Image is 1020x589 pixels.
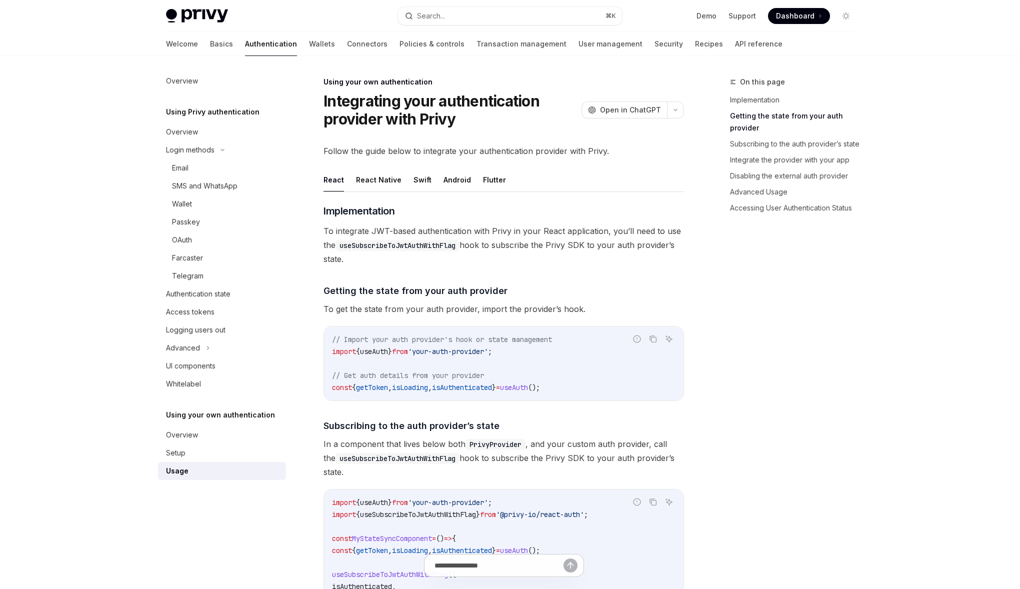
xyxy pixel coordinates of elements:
[488,347,492,356] span: ;
[356,347,360,356] span: {
[332,534,352,543] span: const
[158,462,286,480] a: Usage
[245,32,297,56] a: Authentication
[388,383,392,392] span: ,
[172,216,200,228] div: Passkey
[388,546,392,555] span: ,
[776,11,814,21] span: Dashboard
[356,498,360,507] span: {
[172,234,192,246] div: OAuth
[500,383,528,392] span: useAuth
[356,546,388,555] span: getToken
[496,546,500,555] span: =
[335,240,459,251] code: useSubscribeToJwtAuthWithFlag
[166,106,259,118] h5: Using Privy authentication
[492,383,496,392] span: }
[492,546,496,555] span: }
[578,32,642,56] a: User management
[528,383,540,392] span: ();
[166,378,201,390] div: Whitelabel
[166,360,215,372] div: UI components
[332,335,552,344] span: // Import your auth provider's hook or state management
[172,198,192,210] div: Wallet
[646,495,659,508] button: Copy the contents from the code block
[428,383,432,392] span: ,
[581,101,667,118] button: Open in ChatGPT
[158,249,286,267] a: Farcaster
[838,8,854,24] button: Toggle dark mode
[496,510,584,519] span: '@privy-io/react-auth'
[158,177,286,195] a: SMS and WhatsApp
[166,429,198,441] div: Overview
[158,231,286,249] a: OAuth
[335,453,459,464] code: useSubscribeToJwtAuthWithFlag
[392,383,428,392] span: isLoading
[356,383,388,392] span: getToken
[352,534,432,543] span: MyStateSyncComponent
[166,32,198,56] a: Welcome
[166,447,185,459] div: Setup
[166,409,275,421] h5: Using your own authentication
[528,546,540,555] span: ();
[352,546,356,555] span: {
[332,347,356,356] span: import
[563,558,577,572] button: Send message
[436,534,444,543] span: ()
[323,77,684,87] div: Using your own authentication
[166,342,200,354] div: Advanced
[352,383,356,392] span: {
[480,510,496,519] span: from
[483,168,506,191] button: Flutter
[158,375,286,393] a: Whitelabel
[408,498,488,507] span: 'your-auth-provider'
[323,92,577,128] h1: Integrating your authentication provider with Privy
[158,267,286,285] a: Telegram
[388,498,392,507] span: }
[323,419,499,432] span: Subscribing to the auth provider’s state
[496,383,500,392] span: =
[646,332,659,345] button: Copy the contents from the code block
[158,357,286,375] a: UI components
[432,383,492,392] span: isAuthenticated
[735,32,782,56] a: API reference
[392,498,408,507] span: from
[398,7,622,25] button: Search...⌘K
[465,439,525,450] code: PrivyProvider
[630,332,643,345] button: Report incorrect code
[210,32,233,56] a: Basics
[158,72,286,90] a: Overview
[323,204,394,218] span: Implementation
[323,437,684,479] span: In a component that lives below both , and your custom auth provider, call the hook to subscribe ...
[662,495,675,508] button: Ask AI
[323,224,684,266] span: To integrate JWT-based authentication with Privy in your React application, you’ll need to use th...
[360,347,388,356] span: useAuth
[605,12,616,20] span: ⌘ K
[730,184,862,200] a: Advanced Usage
[730,168,862,184] a: Disabling the external auth provider
[730,136,862,152] a: Subscribing to the auth provider’s state
[476,32,566,56] a: Transaction management
[584,510,588,519] span: ;
[158,426,286,444] a: Overview
[768,8,830,24] a: Dashboard
[347,32,387,56] a: Connectors
[444,534,452,543] span: =>
[172,162,188,174] div: Email
[166,75,198,87] div: Overview
[158,213,286,231] a: Passkey
[166,288,230,300] div: Authentication state
[630,495,643,508] button: Report incorrect code
[600,105,661,115] span: Open in ChatGPT
[166,126,198,138] div: Overview
[408,347,488,356] span: 'your-auth-provider'
[728,11,756,21] a: Support
[158,321,286,339] a: Logging users out
[158,123,286,141] a: Overview
[662,332,675,345] button: Ask AI
[172,252,203,264] div: Farcaster
[332,546,352,555] span: const
[158,195,286,213] a: Wallet
[323,144,684,158] span: Follow the guide below to integrate your authentication provider with Privy.
[392,546,428,555] span: isLoading
[730,152,862,168] a: Integrate the provider with your app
